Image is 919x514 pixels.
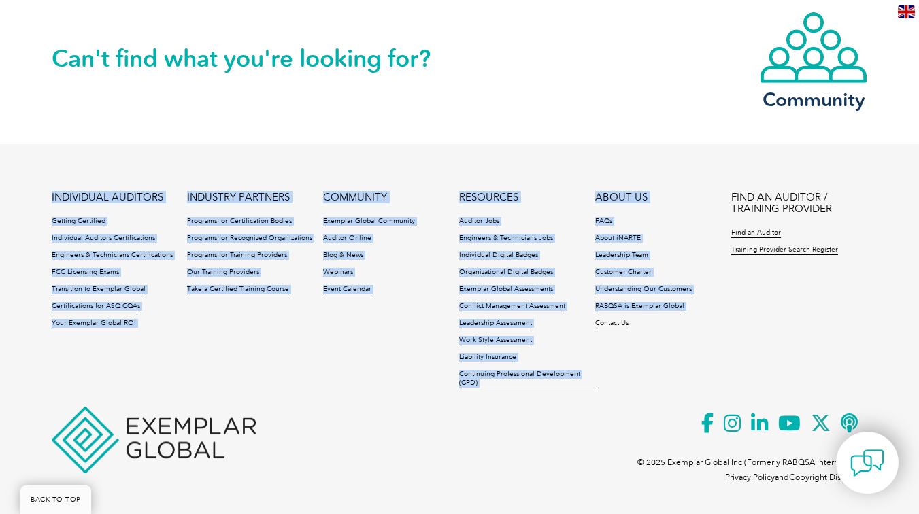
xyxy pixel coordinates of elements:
img: icon-community.webp [759,11,868,84]
h2: Can't find what you're looking for? [52,48,460,69]
a: Understanding Our Customers [595,285,692,294]
a: Certifications for ASQ CQAs [52,302,140,311]
a: FCC Licensing Exams [52,268,119,277]
img: en [898,5,915,18]
img: Exemplar Global [52,407,256,473]
p: © 2025 Exemplar Global Inc (Formerly RABQSA International). [637,455,868,470]
a: Exemplar Global Assessments [459,285,553,294]
a: Liability Insurance [459,353,516,362]
a: Individual Digital Badges [459,251,538,260]
a: Take a Certified Training Course [187,285,289,294]
a: About iNARTE [595,234,641,243]
a: Privacy Policy [725,473,775,482]
a: RABQSA is Exemplar Global [595,302,684,311]
a: FIND AN AUDITOR / TRAINING PROVIDER [731,192,867,215]
a: RESOURCES [459,192,518,203]
a: INDUSTRY PARTNERS [187,192,290,203]
h3: Community [759,91,868,108]
a: COMMUNITY [323,192,387,203]
a: Our Training Providers [187,268,259,277]
a: Leadership Team [595,251,648,260]
a: Leadership Assessment [459,319,532,328]
a: Engineers & Technicians Jobs [459,234,553,243]
a: Getting Certified [52,217,105,226]
a: Organizational Digital Badges [459,268,553,277]
a: Contact Us [595,319,629,328]
a: Exemplar Global Community [323,217,415,226]
a: Auditor Jobs [459,217,499,226]
a: Auditor Online [323,234,371,243]
a: Training Provider Search Register [731,245,838,255]
a: FAQs [595,217,612,226]
a: Webinars [323,268,353,277]
a: Continuing Professional Development (CPD) [459,370,595,388]
a: Find an Auditor [731,228,781,238]
a: ABOUT US [595,192,648,203]
a: Community [759,11,868,108]
a: Blog & News [323,251,363,260]
a: Individual Auditors Certifications [52,234,155,243]
a: Programs for Certification Bodies [187,217,292,226]
a: Copyright Disclaimer [789,473,868,482]
img: contact-chat.png [850,446,884,480]
a: BACK TO TOP [20,485,91,514]
a: Transition to Exemplar Global [52,285,146,294]
a: Conflict Management Assessment [459,302,565,311]
a: Programs for Training Providers [187,251,287,260]
a: INDIVIDUAL AUDITORS [52,192,163,203]
a: Engineers & Technicians Certifications [52,251,173,260]
a: Customer Charter [595,268,652,277]
p: and [725,470,868,485]
a: Programs for Recognized Organizations [187,234,312,243]
a: Your Exemplar Global ROI [52,319,136,328]
a: Work Style Assessment [459,336,532,345]
a: Event Calendar [323,285,371,294]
